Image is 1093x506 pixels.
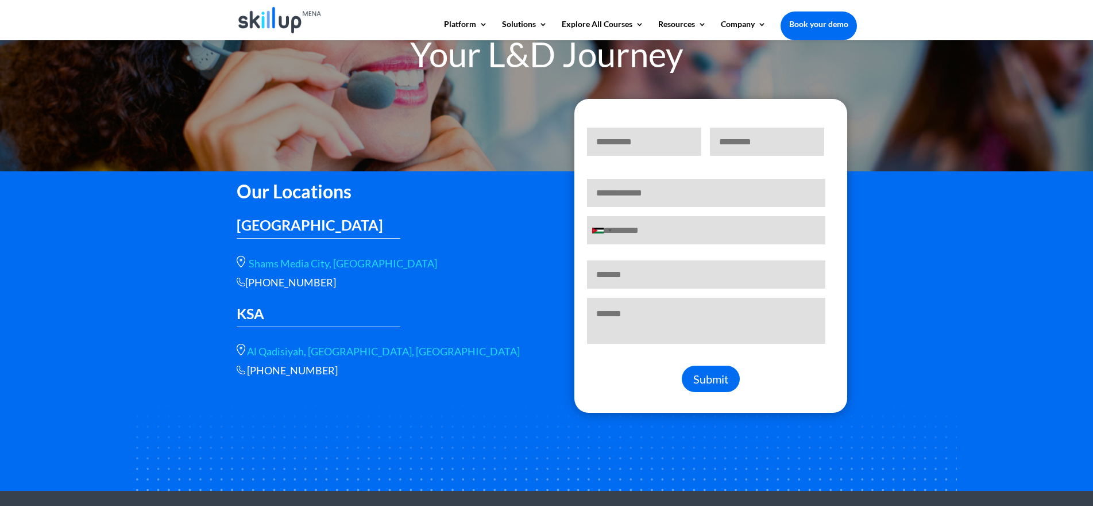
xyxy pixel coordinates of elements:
[238,7,322,33] img: Skillup Mena
[781,11,857,37] a: Book your demo
[562,20,644,40] a: Explore All Courses
[237,180,352,202] span: Our Locations
[237,218,401,238] h3: [GEOGRAPHIC_DATA]
[249,257,437,270] a: Shams Media City, [GEOGRAPHIC_DATA]
[658,20,706,40] a: Resources
[902,382,1093,506] iframe: Chat Widget
[693,372,728,386] span: Submit
[682,366,740,392] button: Submit
[721,20,766,40] a: Company
[502,20,547,40] a: Solutions
[237,276,530,289] div: [PHONE_NUMBER]
[237,305,264,322] span: KSA
[247,345,520,358] a: Al Qadisiyah, [GEOGRAPHIC_DATA], [GEOGRAPHIC_DATA]
[444,20,488,40] a: Platform
[247,364,338,377] a: Call phone number +966 56 566 9461
[588,217,615,244] div: Selected country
